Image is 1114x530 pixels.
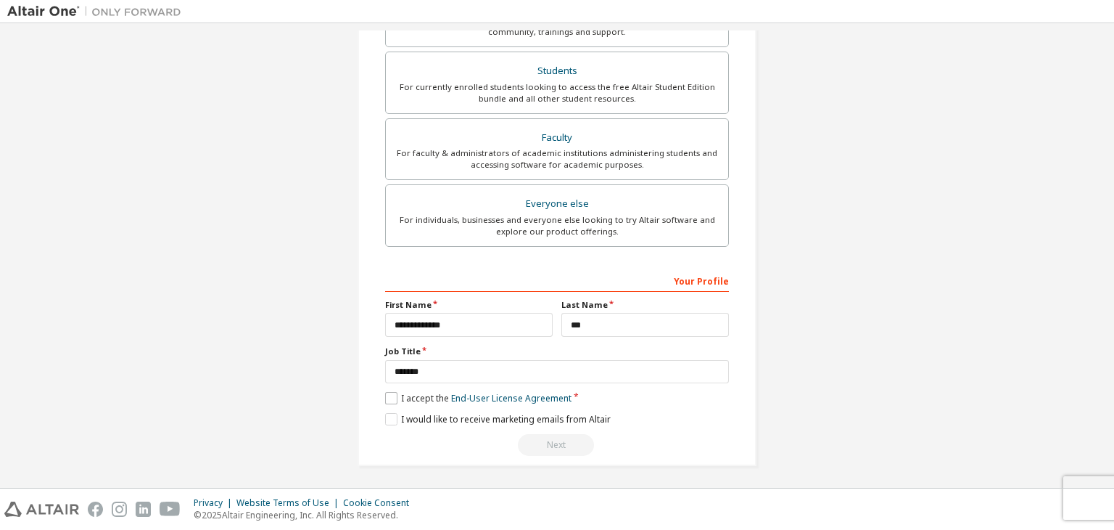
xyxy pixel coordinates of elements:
[385,392,572,404] label: I accept the
[385,413,611,425] label: I would like to receive marketing emails from Altair
[385,346,729,357] label: Job Title
[395,147,719,171] div: For faculty & administrators of academic institutions administering students and accessing softwa...
[385,434,729,456] div: Read and acccept EULA to continue
[385,299,553,311] label: First Name
[194,509,418,521] p: © 2025 Altair Engineering, Inc. All Rights Reserved.
[7,4,189,19] img: Altair One
[395,194,719,214] div: Everyone else
[236,497,343,509] div: Website Terms of Use
[160,502,181,517] img: youtube.svg
[395,61,719,81] div: Students
[395,81,719,105] div: For currently enrolled students looking to access the free Altair Student Edition bundle and all ...
[395,128,719,148] div: Faculty
[136,502,151,517] img: linkedin.svg
[561,299,729,311] label: Last Name
[343,497,418,509] div: Cookie Consent
[451,392,572,404] a: End-User License Agreement
[194,497,236,509] div: Privacy
[4,502,79,517] img: altair_logo.svg
[385,269,729,292] div: Your Profile
[395,214,719,237] div: For individuals, businesses and everyone else looking to try Altair software and explore our prod...
[88,502,103,517] img: facebook.svg
[112,502,127,517] img: instagram.svg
